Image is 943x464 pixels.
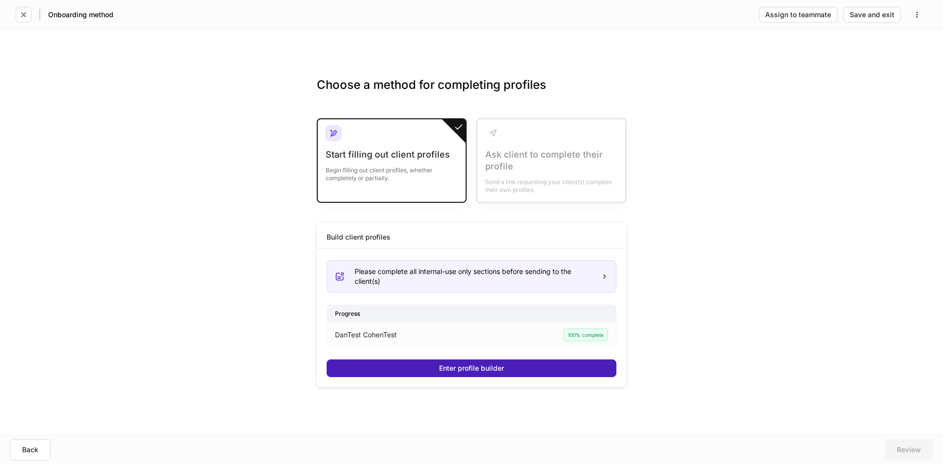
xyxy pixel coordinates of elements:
[10,439,51,461] button: Back
[22,446,38,453] div: Back
[759,7,837,23] button: Assign to teammate
[317,77,626,109] h3: Choose a method for completing profiles
[326,161,458,182] div: Begin filling out client profiles, whether completely or partially.
[843,7,901,23] button: Save and exit
[563,328,608,341] div: 100% complete
[355,267,593,286] div: Please complete all internal-use only sections before sending to the client(s)
[335,330,397,340] p: DanTest CohenTest
[48,10,113,20] h5: Onboarding method
[439,365,504,372] div: Enter profile builder
[765,11,831,18] div: Assign to teammate
[326,149,458,161] div: Start filling out client profiles
[327,305,616,322] div: Progress
[327,359,616,377] button: Enter profile builder
[327,232,390,242] div: Build client profiles
[850,11,894,18] div: Save and exit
